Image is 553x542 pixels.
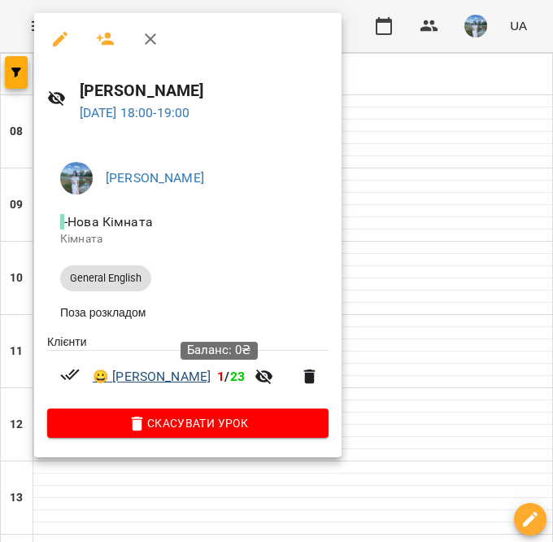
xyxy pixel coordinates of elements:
[217,369,245,384] b: /
[80,78,329,103] h6: [PERSON_NAME]
[60,365,80,384] svg: Візит сплачено
[60,231,316,247] p: Кімната
[60,214,156,229] span: - Нова Кімната
[80,105,190,120] a: [DATE] 18:00-19:00
[93,367,211,387] a: 😀 [PERSON_NAME]
[230,369,245,384] span: 23
[60,162,93,195] img: 3f979565e2aa3bcdb2a545d14b16017a.jpg
[47,298,329,327] li: Поза розкладом
[60,271,151,286] span: General English
[187,343,251,357] span: Баланс: 0₴
[47,409,329,438] button: Скасувати Урок
[217,369,224,384] span: 1
[106,170,204,186] a: [PERSON_NAME]
[47,334,329,409] ul: Клієнти
[60,413,316,433] span: Скасувати Урок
